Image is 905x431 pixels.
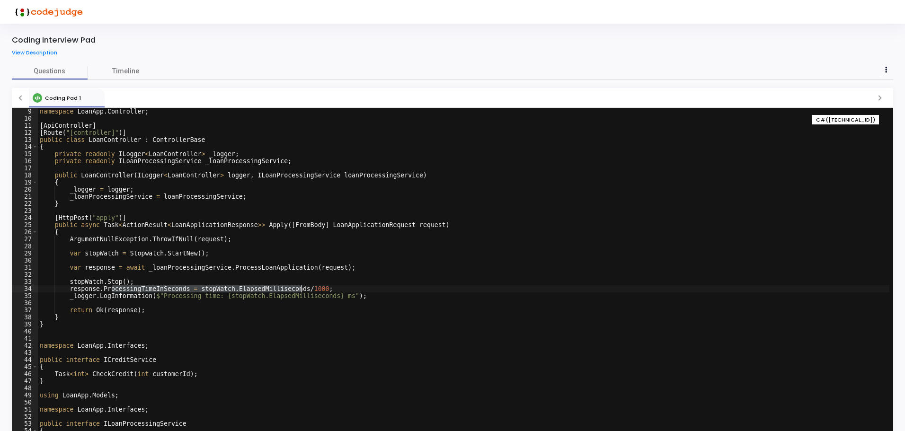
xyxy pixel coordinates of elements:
[12,370,38,378] div: 46
[12,221,38,229] div: 25
[12,129,38,136] div: 12
[12,214,38,221] div: 24
[12,413,38,420] div: 52
[12,385,38,392] div: 48
[112,66,139,76] span: Timeline
[12,122,38,129] div: 11
[12,2,83,21] img: logo
[12,271,38,278] div: 32
[12,150,38,158] div: 15
[12,392,38,399] div: 49
[12,349,38,356] div: 43
[12,250,38,257] div: 29
[12,356,38,363] div: 44
[12,236,38,243] div: 27
[12,321,38,328] div: 39
[12,363,38,370] div: 45
[45,94,81,102] span: Coding Pad 1
[12,207,38,214] div: 23
[12,165,38,172] div: 17
[12,285,38,292] div: 34
[12,307,38,314] div: 37
[12,299,38,307] div: 36
[12,143,38,150] div: 14
[12,108,38,115] div: 9
[12,314,38,321] div: 38
[12,35,96,45] div: Coding Interview Pad
[12,420,38,427] div: 53
[12,292,38,299] div: 35
[12,257,38,264] div: 30
[12,264,38,271] div: 31
[12,158,38,165] div: 16
[12,50,64,56] a: View Description
[12,378,38,385] div: 47
[12,399,38,406] div: 50
[12,342,38,349] div: 42
[12,115,38,122] div: 10
[12,243,38,250] div: 28
[12,179,38,186] div: 19
[12,193,38,200] div: 21
[12,335,38,342] div: 41
[12,229,38,236] div: 26
[12,200,38,207] div: 22
[12,278,38,285] div: 33
[12,406,38,413] div: 51
[12,136,38,143] div: 13
[12,186,38,193] div: 20
[12,66,88,76] span: Questions
[816,116,875,124] span: C#([TECHNICAL_ID])
[12,328,38,335] div: 40
[12,172,38,179] div: 18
